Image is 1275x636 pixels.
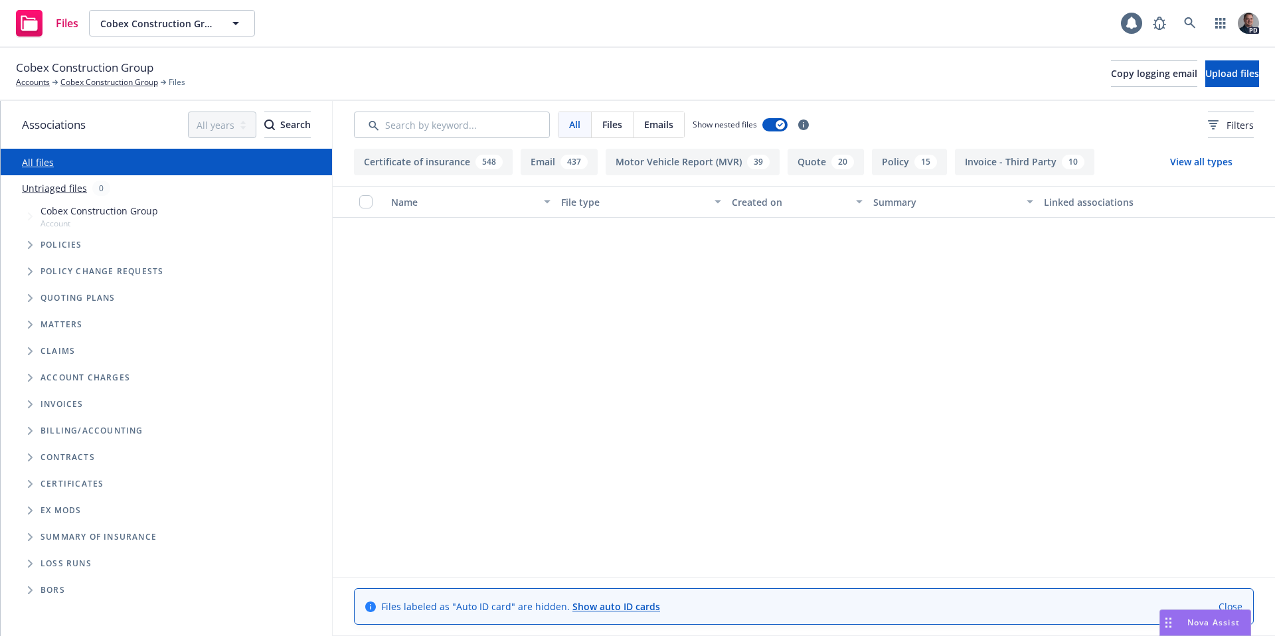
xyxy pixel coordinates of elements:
[386,186,556,218] button: Name
[41,321,82,329] span: Matters
[1160,610,1177,635] div: Drag to move
[831,155,854,169] div: 20
[89,10,255,37] button: Cobex Construction Group
[561,195,706,209] div: File type
[391,195,536,209] div: Name
[41,507,81,515] span: Ex Mods
[22,116,86,133] span: Associations
[914,155,937,169] div: 15
[41,218,158,229] span: Account
[41,480,104,488] span: Certificates
[41,204,158,218] span: Cobex Construction Group
[16,76,50,88] a: Accounts
[41,586,65,594] span: BORs
[606,149,780,175] button: Motor Vehicle Report (MVR)
[359,195,373,208] input: Select all
[354,112,550,138] input: Search by keyword...
[693,119,757,130] span: Show nested files
[41,453,95,461] span: Contracts
[726,186,869,218] button: Created on
[873,195,1018,209] div: Summary
[1177,10,1203,37] a: Search
[1207,10,1234,37] a: Switch app
[41,427,143,435] span: Billing/Accounting
[1,201,332,418] div: Tree Example
[955,149,1094,175] button: Invoice - Third Party
[556,186,726,218] button: File type
[569,118,580,131] span: All
[169,76,185,88] span: Files
[41,294,116,302] span: Quoting plans
[41,347,75,355] span: Claims
[1208,118,1254,132] span: Filters
[22,181,87,195] a: Untriaged files
[41,268,163,276] span: Policy change requests
[475,155,503,169] div: 548
[1044,195,1203,209] div: Linked associations
[602,118,622,131] span: Files
[354,149,513,175] button: Certificate of insurance
[60,76,158,88] a: Cobex Construction Group
[1205,67,1259,80] span: Upload files
[92,181,110,196] div: 0
[1,418,332,603] div: Folder Tree Example
[747,155,770,169] div: 39
[41,374,130,382] span: Account charges
[560,155,588,169] div: 437
[1227,118,1254,132] span: Filters
[41,241,82,249] span: Policies
[572,600,660,613] a: Show auto ID cards
[1111,67,1197,80] span: Copy logging email
[1146,10,1173,37] a: Report a Bug
[872,149,947,175] button: Policy
[22,156,54,169] a: All files
[1111,60,1197,87] button: Copy logging email
[1149,149,1254,175] button: View all types
[56,18,78,29] span: Files
[1159,609,1251,636] button: Nova Assist
[1219,599,1242,613] a: Close
[1238,13,1259,34] img: photo
[264,112,311,138] button: SearchSearch
[1205,60,1259,87] button: Upload files
[381,599,660,613] span: Files labeled as "Auto ID card" are hidden.
[732,195,849,209] div: Created on
[41,560,92,568] span: Loss Runs
[788,149,864,175] button: Quote
[16,59,153,76] span: Cobex Construction Group
[100,17,215,31] span: Cobex Construction Group
[264,112,311,137] div: Search
[1208,112,1254,138] button: Filters
[11,5,84,42] a: Files
[1039,186,1209,218] button: Linked associations
[521,149,598,175] button: Email
[868,186,1038,218] button: Summary
[41,400,84,408] span: Invoices
[41,533,157,541] span: Summary of insurance
[1187,617,1240,628] span: Nova Assist
[264,119,275,130] svg: Search
[644,118,673,131] span: Emails
[1062,155,1084,169] div: 10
